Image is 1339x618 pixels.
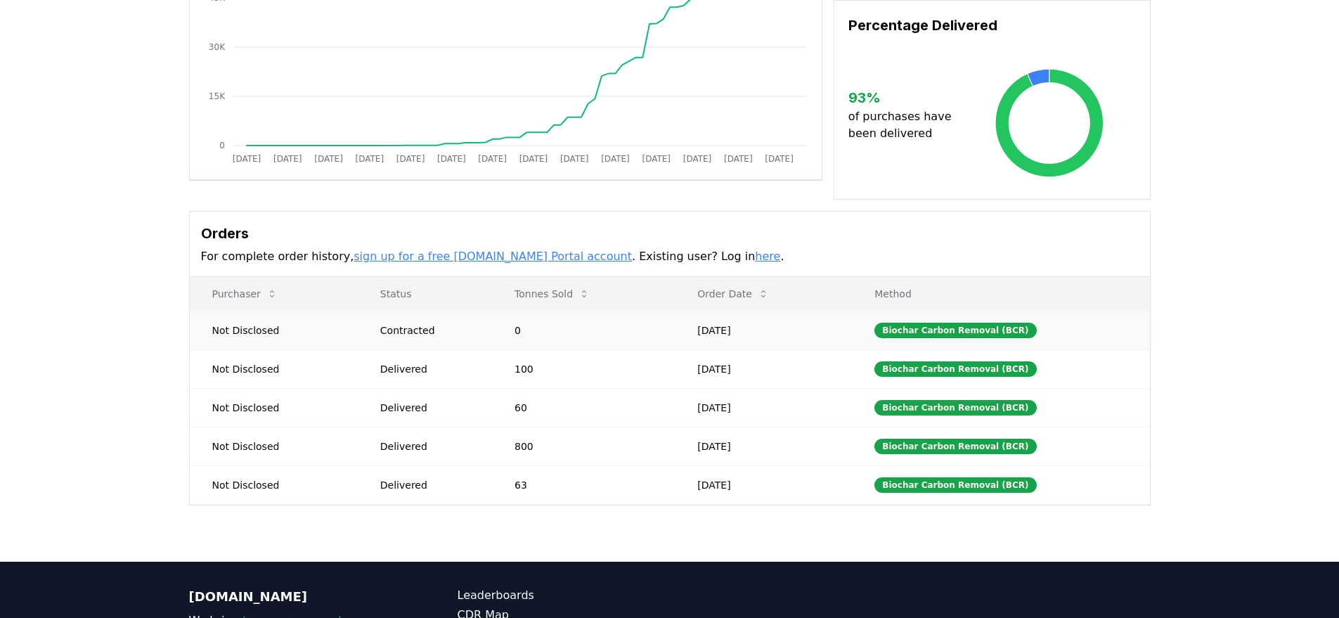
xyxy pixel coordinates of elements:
p: For complete order history, . Existing user? Log in . [201,248,1139,265]
h3: Percentage Delivered [848,15,1136,36]
tspan: [DATE] [396,154,425,164]
button: Tonnes Sold [503,280,601,308]
td: 63 [492,465,675,504]
div: Contracted [380,323,481,337]
tspan: [DATE] [724,154,753,164]
td: Not Disclosed [190,388,358,427]
div: Biochar Carbon Removal (BCR) [874,439,1036,454]
td: [DATE] [675,465,852,504]
tspan: [DATE] [601,154,630,164]
button: Order Date [686,280,780,308]
div: Biochar Carbon Removal (BCR) [874,477,1036,493]
tspan: [DATE] [642,154,671,164]
td: Not Disclosed [190,427,358,465]
tspan: 15K [208,91,225,101]
tspan: [DATE] [355,154,384,164]
button: Purchaser [201,280,289,308]
tspan: [DATE] [519,154,548,164]
td: [DATE] [675,427,852,465]
a: sign up for a free [DOMAIN_NAME] Portal account [354,250,632,263]
a: Leaderboards [458,587,670,604]
h3: 93 % [848,87,963,108]
tspan: [DATE] [437,154,466,164]
tspan: [DATE] [559,154,588,164]
div: Delivered [380,362,481,376]
tspan: [DATE] [232,154,261,164]
div: Delivered [380,401,481,415]
td: [DATE] [675,349,852,388]
tspan: [DATE] [683,154,711,164]
tspan: [DATE] [478,154,507,164]
h3: Orders [201,223,1139,244]
tspan: [DATE] [273,154,302,164]
div: Biochar Carbon Removal (BCR) [874,361,1036,377]
a: here [755,250,780,263]
p: Method [863,287,1138,301]
tspan: [DATE] [765,154,794,164]
td: Not Disclosed [190,349,358,388]
td: [DATE] [675,311,852,349]
td: 800 [492,427,675,465]
div: Delivered [380,439,481,453]
td: Not Disclosed [190,311,358,349]
div: Biochar Carbon Removal (BCR) [874,323,1036,338]
p: Status [369,287,481,301]
tspan: [DATE] [314,154,343,164]
td: 100 [492,349,675,388]
p: [DOMAIN_NAME] [189,587,401,607]
td: 0 [492,311,675,349]
tspan: 0 [219,141,225,150]
p: of purchases have been delivered [848,108,963,142]
div: Delivered [380,478,481,492]
tspan: 30K [208,42,225,52]
div: Biochar Carbon Removal (BCR) [874,400,1036,416]
td: 60 [492,388,675,427]
td: [DATE] [675,388,852,427]
td: Not Disclosed [190,465,358,504]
